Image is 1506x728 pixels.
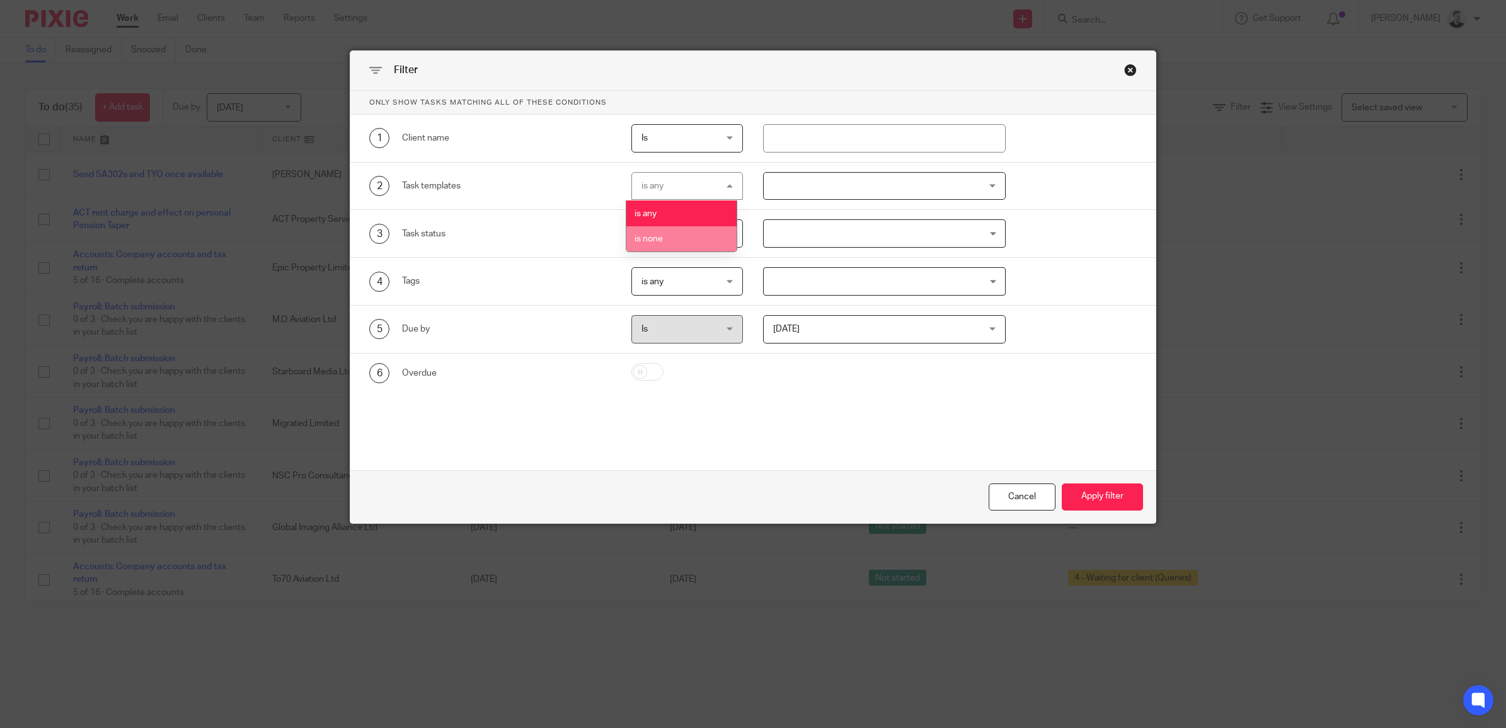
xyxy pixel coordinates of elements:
div: Due by [402,323,612,335]
input: Search for option [765,222,998,245]
div: Close this dialog window [1124,64,1137,76]
span: Is [641,134,648,142]
span: is any [641,277,664,286]
div: Task templates [402,180,612,192]
span: is none [635,234,663,243]
div: 4 [369,272,389,292]
p: Only show tasks matching all of these conditions [350,91,1156,115]
div: Search for option [763,219,1006,248]
div: 5 [369,319,389,339]
input: Search for option [765,270,998,292]
div: Task status [402,228,612,240]
div: 6 [369,363,389,383]
div: Search for option [763,267,1006,296]
span: [DATE] [773,325,800,333]
div: 3 [369,224,389,244]
button: Apply filter [1062,483,1143,511]
div: is any [641,182,664,190]
div: Client name [402,132,612,144]
span: Filter [394,65,418,75]
span: Is [641,325,648,333]
span: is any [635,209,657,218]
div: Overdue [402,367,612,379]
div: Tags [402,275,612,287]
div: 2 [369,176,389,196]
div: Close this dialog window [989,483,1055,511]
div: 1 [369,128,389,148]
